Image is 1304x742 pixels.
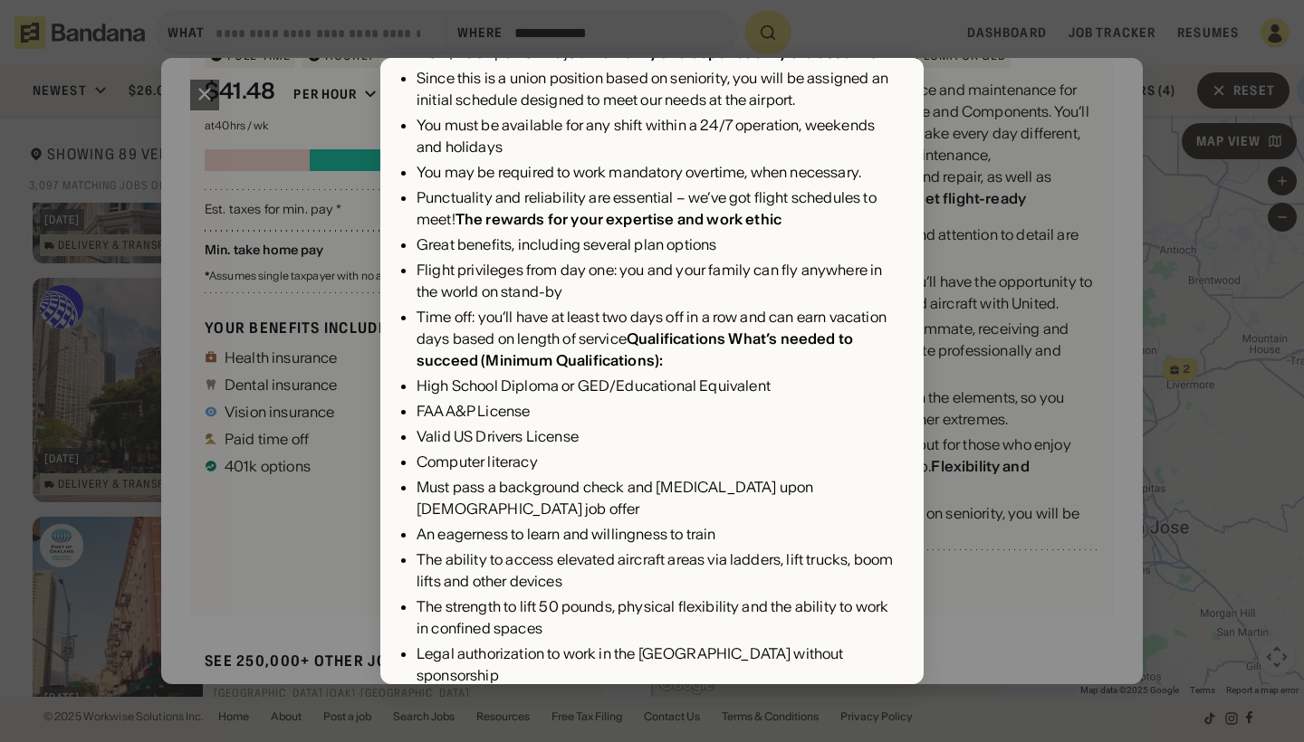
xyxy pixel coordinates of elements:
div: What’s needed to succeed (Minimum Qualifications): [417,329,853,369]
div: FAA A&P License [417,400,902,422]
div: Since this is a union position based on seniority, you will be assigned an initial schedule desig... [417,67,902,110]
div: Qualifications [627,329,725,347]
div: Valid US Drivers License [417,425,902,447]
div: Flexibility and dependability are essential [589,43,882,62]
div: Flight privileges from day one: you and your family can fly anywhere in the world on stand-by [417,259,902,302]
div: The strength to lift 50 pounds, physical flexibility and the ability to work in confined spaces [417,595,902,639]
div: The ability to access elevated aircraft areas via ladders, lift trucks, boom lifts and other devices [417,548,902,592]
div: High School Diploma or GED/Educational Equivalent [417,375,902,396]
div: Must pass a background check and [MEDICAL_DATA] upon [DEMOGRAPHIC_DATA] job offer [417,476,902,519]
div: Computer literacy [417,451,902,472]
div: Great benefits, including several plan options [417,233,902,255]
div: You may be required to work mandatory overtime, when necessary. [417,161,902,183]
div: An eagerness to learn and willingness to train [417,523,902,545]
div: Time off: you’ll have at least two days off in a row and can earn vacation days based on length o... [417,306,902,371]
div: The rewards for your expertise and work ethic [455,210,781,228]
div: Legal authorization to work in the [GEOGRAPHIC_DATA] without sponsorship [417,642,902,686]
div: You must be available for any shift within a 24/7 operation, weekends and holidays [417,114,902,157]
div: Punctuality and reliability are essential – we’ve got flight schedules to meet! [417,186,902,230]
